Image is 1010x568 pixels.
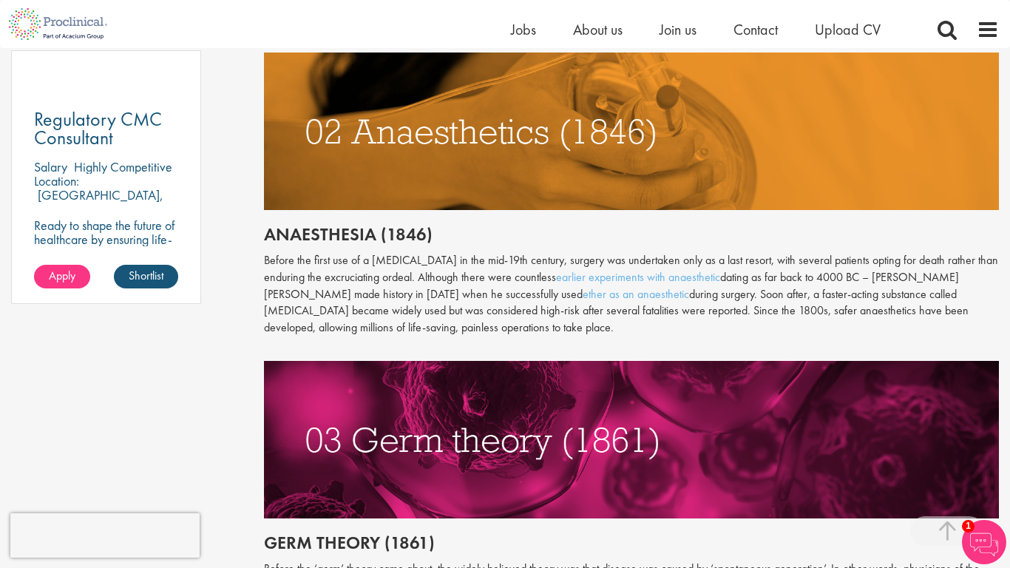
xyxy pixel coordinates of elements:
a: Jobs [511,20,536,39]
a: Shortlist [114,265,178,288]
span: Salary [34,158,67,175]
p: Ready to shape the future of healthcare by ensuring life-changing treatments meet global regulato... [34,218,178,331]
h2: Germ theory (1861) [264,533,1000,552]
a: Join us [660,20,697,39]
span: Apply [49,268,75,283]
a: About us [573,20,623,39]
a: Apply [34,265,90,288]
img: Chatbot [962,520,1006,564]
span: Regulatory CMC Consultant [34,106,162,150]
p: [GEOGRAPHIC_DATA], [GEOGRAPHIC_DATA] [34,186,163,217]
p: Before the first use of a [MEDICAL_DATA] in the mid-19th century, surgery was undertaken only as ... [264,252,1000,337]
p: Highly Competitive [74,158,172,175]
img: germ theory [264,361,1000,518]
span: Location: [34,172,79,189]
a: ether as an anaesthetic [583,286,689,302]
a: Regulatory CMC Consultant [34,110,178,147]
iframe: reCAPTCHA [10,513,200,558]
span: 1 [962,520,975,532]
a: earlier experiments with anaesthetic [556,269,720,285]
a: Upload CV [815,20,881,39]
h2: Anaesthesia (1846) [264,225,1000,244]
a: Contact [733,20,778,39]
